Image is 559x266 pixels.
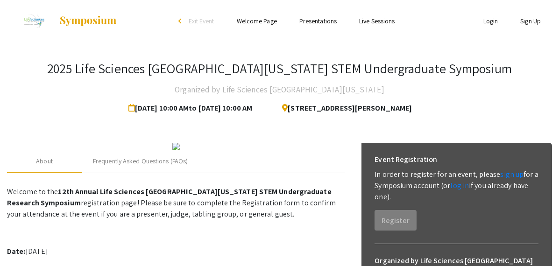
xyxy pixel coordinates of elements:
[7,224,40,259] iframe: Chat
[189,17,214,25] span: Exit Event
[520,17,541,25] a: Sign Up
[483,17,498,25] a: Login
[7,9,117,33] a: 2025 Life Sciences South Florida STEM Undergraduate Symposium
[175,80,384,99] h4: Organized by Life Sciences [GEOGRAPHIC_DATA][US_STATE]
[375,169,538,203] p: In order to register for an event, please for a Symposium account (or if you already have one).
[59,15,117,27] img: Symposium by ForagerOne
[7,187,332,208] strong: 12th Annual Life Sciences [GEOGRAPHIC_DATA][US_STATE] STEM Undergraduate Research Symposium
[47,61,512,77] h3: 2025 Life Sciences [GEOGRAPHIC_DATA][US_STATE] STEM Undergraduate Symposium
[36,156,53,166] div: About
[359,17,395,25] a: Live Sessions
[93,156,188,166] div: Frequently Asked Questions (FAQs)
[375,150,437,169] h6: Event Registration
[299,17,337,25] a: Presentations
[172,143,180,150] img: 32153a09-f8cb-4114-bf27-cfb6bc84fc69.png
[275,99,412,118] span: [STREET_ADDRESS][PERSON_NAME]
[7,186,345,220] p: Welcome to the registration page! Please be sure to complete the Registration form to confirm you...
[500,169,524,179] a: sign up
[128,99,256,118] span: [DATE] 10:00 AM to [DATE] 10:00 AM
[450,181,469,190] a: log in
[18,9,50,33] img: 2025 Life Sciences South Florida STEM Undergraduate Symposium
[375,210,417,231] button: Register
[237,17,277,25] a: Welcome Page
[178,18,184,24] div: arrow_back_ios
[7,246,345,257] p: [DATE]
